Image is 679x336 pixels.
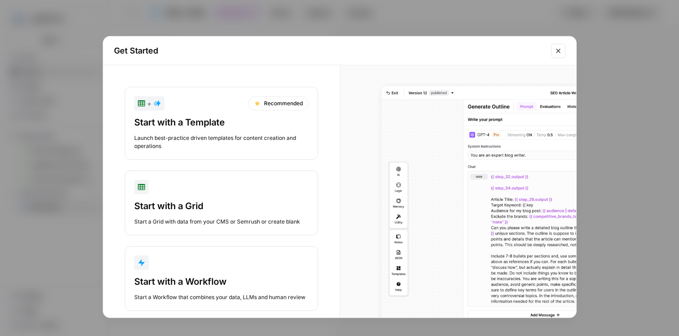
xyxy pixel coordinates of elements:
[134,116,309,129] div: Start with a Template
[138,98,161,109] div: +
[134,200,309,212] div: Start with a Grid
[248,96,309,111] div: Recommended
[125,246,318,311] button: Start with a WorkflowStart a Workflow that combines your data, LLMs and human review
[134,134,309,150] div: Launch best-practice driven templates for content creation and operations
[125,170,318,235] button: Start with a GridStart a Grid with data from your CMS or Semrush or create blank
[125,87,318,160] button: +RecommendedStart with a TemplateLaunch best-practice driven templates for content creation and o...
[134,218,309,226] div: Start a Grid with data from your CMS or Semrush or create blank
[134,293,309,301] div: Start a Workflow that combines your data, LLMs and human review
[134,275,309,288] div: Start with a Workflow
[551,44,565,58] button: Close modal
[114,45,546,57] h2: Get Started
